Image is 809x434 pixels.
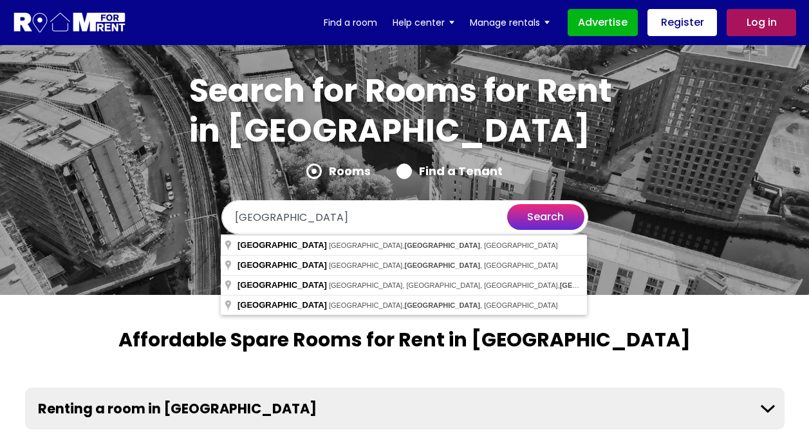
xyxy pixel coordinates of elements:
[396,164,503,179] label: Find a Tenant
[13,11,127,35] img: Logo for Room for Rent, featuring a welcoming design with a house icon and modern typography
[189,68,612,153] b: Search for Rooms for Rent in [GEOGRAPHIC_DATA]
[237,240,327,250] span: [GEOGRAPHIC_DATA]
[507,204,584,230] button: search
[25,388,785,429] button: Renting a room in [GEOGRAPHIC_DATA]
[329,281,713,289] span: [GEOGRAPHIC_DATA], [GEOGRAPHIC_DATA], [GEOGRAPHIC_DATA], , [GEOGRAPHIC_DATA]
[560,281,636,289] span: [GEOGRAPHIC_DATA]
[404,261,480,269] span: [GEOGRAPHIC_DATA]
[647,9,717,36] a: Register
[568,9,638,36] a: Advertise
[329,301,558,309] span: [GEOGRAPHIC_DATA], , [GEOGRAPHIC_DATA]
[404,241,480,249] span: [GEOGRAPHIC_DATA]
[324,13,377,32] a: Find a room
[221,200,588,234] input: Enter keywords
[393,13,454,32] a: Help center
[329,241,558,249] span: [GEOGRAPHIC_DATA], , [GEOGRAPHIC_DATA]
[404,301,480,309] span: [GEOGRAPHIC_DATA]
[237,280,327,290] span: [GEOGRAPHIC_DATA]
[727,9,796,36] a: Log in
[237,300,327,310] span: [GEOGRAPHIC_DATA]
[75,327,734,362] h2: Affordable Spare Rooms for Rent in [GEOGRAPHIC_DATA]
[306,164,371,179] label: Rooms
[470,13,550,32] a: Manage rentals
[237,260,327,270] span: [GEOGRAPHIC_DATA]
[329,261,558,269] span: [GEOGRAPHIC_DATA], , [GEOGRAPHIC_DATA]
